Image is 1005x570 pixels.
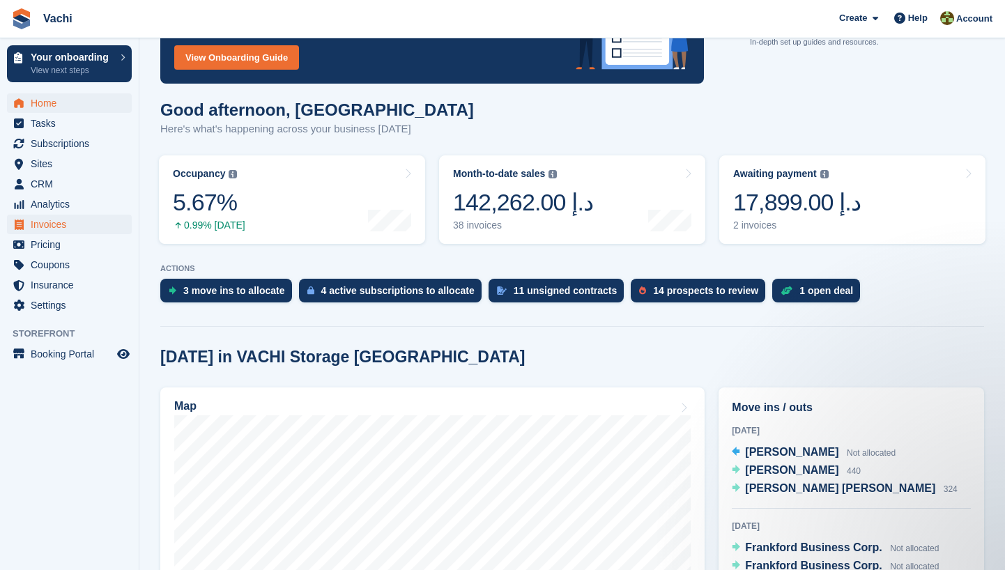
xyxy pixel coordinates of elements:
[160,264,984,273] p: ACTIONS
[173,219,245,231] div: 0.99% [DATE]
[38,7,78,30] a: Vachi
[847,466,861,476] span: 440
[13,327,139,341] span: Storefront
[745,541,882,553] span: Frankford Business Corp.
[31,93,114,113] span: Home
[173,168,225,180] div: Occupancy
[31,134,114,153] span: Subscriptions
[489,279,631,309] a: 11 unsigned contracts
[439,155,705,244] a: Month-to-date sales 142,262.00 د.إ 38 invoices
[732,462,861,480] a: [PERSON_NAME] 440
[7,275,132,295] a: menu
[160,348,525,367] h2: [DATE] in VACHI Storage [GEOGRAPHIC_DATA]
[453,188,593,217] div: 142,262.00 د.إ
[7,235,132,254] a: menu
[31,295,114,315] span: Settings
[7,215,132,234] a: menu
[732,444,896,462] a: [PERSON_NAME] Not allocated
[31,275,114,295] span: Insurance
[453,219,593,231] div: 38 invoices
[229,170,237,178] img: icon-info-grey-7440780725fd019a000dd9b08b2336e03edf1995a4989e88bcd33f0948082b44.svg
[839,11,867,25] span: Create
[732,399,971,416] h2: Move ins / outs
[31,114,114,133] span: Tasks
[31,255,114,275] span: Coupons
[159,155,425,244] a: Occupancy 5.67% 0.99% [DATE]
[31,344,114,364] span: Booking Portal
[847,448,896,458] span: Not allocated
[750,36,879,48] p: In-depth set up guides and resources.
[772,279,867,309] a: 1 open deal
[7,295,132,315] a: menu
[11,8,32,29] img: stora-icon-8386f47178a22dfd0bd8f6a31ec36ba5ce8667c1dd55bd0f319d3a0aa187defe.svg
[719,155,985,244] a: Awaiting payment 17,899.00 د.إ 2 invoices
[820,170,829,178] img: icon-info-grey-7440780725fd019a000dd9b08b2336e03edf1995a4989e88bcd33f0948082b44.svg
[299,279,489,309] a: 4 active subscriptions to allocate
[160,279,299,309] a: 3 move ins to allocate
[7,344,132,364] a: menu
[653,285,758,296] div: 14 prospects to review
[7,45,132,82] a: Your onboarding View next steps
[169,286,176,295] img: move_ins_to_allocate_icon-fdf77a2bb77ea45bf5b3d319d69a93e2d87916cf1d5bf7949dd705db3b84f3ca.svg
[160,100,474,119] h1: Good afternoon, [GEOGRAPHIC_DATA]
[31,52,114,62] p: Your onboarding
[7,255,132,275] a: menu
[733,188,861,217] div: 17,899.00 د.إ
[733,219,861,231] div: 2 invoices
[321,285,475,296] div: 4 active subscriptions to allocate
[31,194,114,214] span: Analytics
[7,134,132,153] a: menu
[548,170,557,178] img: icon-info-grey-7440780725fd019a000dd9b08b2336e03edf1995a4989e88bcd33f0948082b44.svg
[31,154,114,174] span: Sites
[160,121,474,137] p: Here's what's happening across your business [DATE]
[639,286,646,295] img: prospect-51fa495bee0391a8d652442698ab0144808aea92771e9ea1ae160a38d050c398.svg
[908,11,928,25] span: Help
[497,286,507,295] img: contract_signature_icon-13c848040528278c33f63329250d36e43548de30e8caae1d1a13099fd9432cc5.svg
[7,154,132,174] a: menu
[31,235,114,254] span: Pricing
[307,286,314,295] img: active_subscription_to_allocate_icon-d502201f5373d7db506a760aba3b589e785aa758c864c3986d89f69b8ff3...
[7,93,132,113] a: menu
[183,285,285,296] div: 3 move ins to allocate
[956,12,992,26] span: Account
[631,279,772,309] a: 14 prospects to review
[890,544,939,553] span: Not allocated
[940,11,954,25] img: Anete Gre
[31,215,114,234] span: Invoices
[7,174,132,194] a: menu
[732,520,971,532] div: [DATE]
[7,114,132,133] a: menu
[732,424,971,437] div: [DATE]
[31,174,114,194] span: CRM
[733,168,817,180] div: Awaiting payment
[31,64,114,77] p: View next steps
[781,286,792,295] img: deal-1b604bf984904fb50ccaf53a9ad4b4a5d6e5aea283cecdc64d6e3604feb123c2.svg
[732,480,957,498] a: [PERSON_NAME] [PERSON_NAME] 324
[453,168,545,180] div: Month-to-date sales
[173,188,245,217] div: 5.67%
[115,346,132,362] a: Preview store
[944,484,958,494] span: 324
[745,464,838,476] span: [PERSON_NAME]
[745,446,838,458] span: [PERSON_NAME]
[799,285,853,296] div: 1 open deal
[7,194,132,214] a: menu
[732,539,939,557] a: Frankford Business Corp. Not allocated
[745,482,935,494] span: [PERSON_NAME] [PERSON_NAME]
[514,285,617,296] div: 11 unsigned contracts
[174,400,197,413] h2: Map
[174,45,299,70] a: View Onboarding Guide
